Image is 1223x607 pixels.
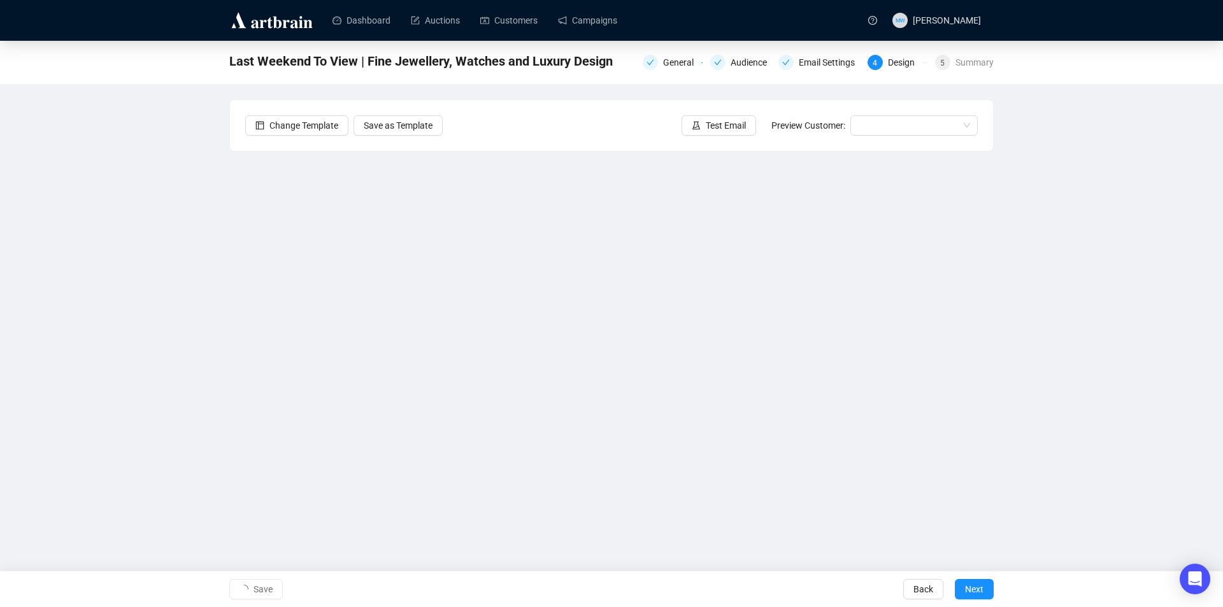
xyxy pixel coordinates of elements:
button: Save [229,579,283,599]
a: Customers [480,4,538,37]
span: 5 [940,59,945,68]
img: logo [229,10,315,31]
button: Save as Template [354,115,443,136]
button: Test Email [682,115,756,136]
div: 5Summary [935,55,994,70]
span: Next [965,571,983,607]
span: layout [255,121,264,130]
div: Design [888,55,922,70]
span: Back [913,571,933,607]
div: Summary [955,55,994,70]
button: Change Template [245,115,348,136]
span: check [714,59,722,66]
a: Dashboard [333,4,390,37]
div: General [643,55,703,70]
div: Email Settings [799,55,862,70]
a: Auctions [411,4,460,37]
span: Save as Template [364,118,433,132]
div: General [663,55,701,70]
span: Change Template [269,118,338,132]
span: 4 [873,59,877,68]
div: Open Intercom Messenger [1180,564,1210,594]
span: Test Email [706,118,746,132]
div: Email Settings [778,55,860,70]
span: check [782,59,790,66]
span: loading [238,583,250,595]
button: Next [955,579,994,599]
div: Audience [731,55,775,70]
span: Save [254,571,273,607]
button: Back [903,579,943,599]
span: check [647,59,654,66]
span: question-circle [868,16,877,25]
span: [PERSON_NAME] [913,15,981,25]
a: Campaigns [558,4,617,37]
span: Last Weekend To View | Fine Jewellery, Watches and Luxury Design [229,51,613,71]
div: 4Design [868,55,927,70]
span: MW [896,16,905,25]
span: Preview Customer: [771,120,845,131]
div: Audience [710,55,770,70]
span: experiment [692,121,701,130]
